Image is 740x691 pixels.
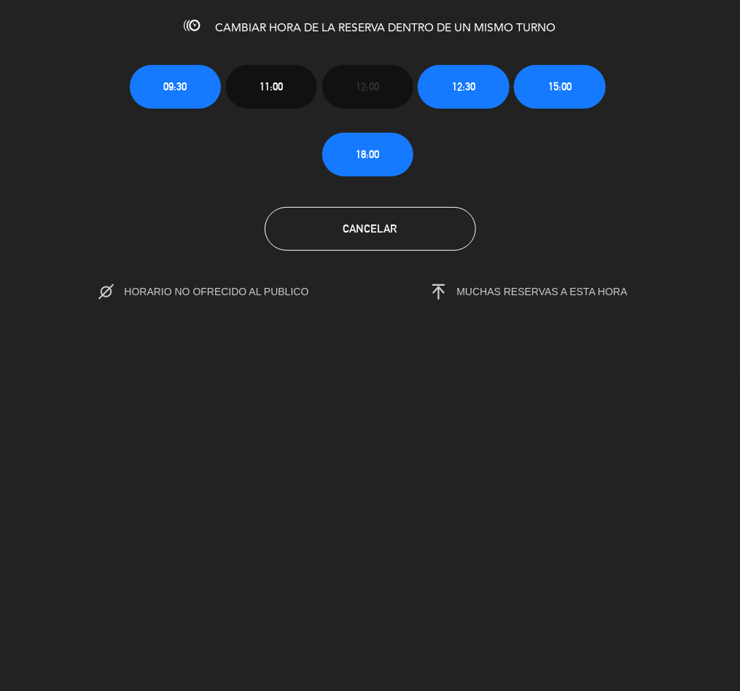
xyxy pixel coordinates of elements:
[130,65,221,109] button: 09:30
[452,78,475,95] span: 12:30
[163,78,187,95] span: 09:30
[356,78,379,95] span: 12:00
[322,65,413,109] button: 12:00
[226,65,317,109] button: 11:00
[356,146,379,163] span: 18:00
[124,286,339,297] span: HORARIO NO OFRECIDO AL PUBLICO
[265,207,476,251] button: Cancelar
[457,286,628,297] span: MUCHAS RESERVAS A ESTA HORA
[260,78,283,95] span: 11:00
[418,65,509,109] button: 12:30
[548,78,572,95] span: 15:00
[514,65,605,109] button: 15:00
[322,133,413,176] button: 18:00
[343,222,397,235] span: Cancelar
[216,23,556,34] span: CAMBIAR HORA DE LA RESERVA DENTRO DE UN MISMO TURNO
